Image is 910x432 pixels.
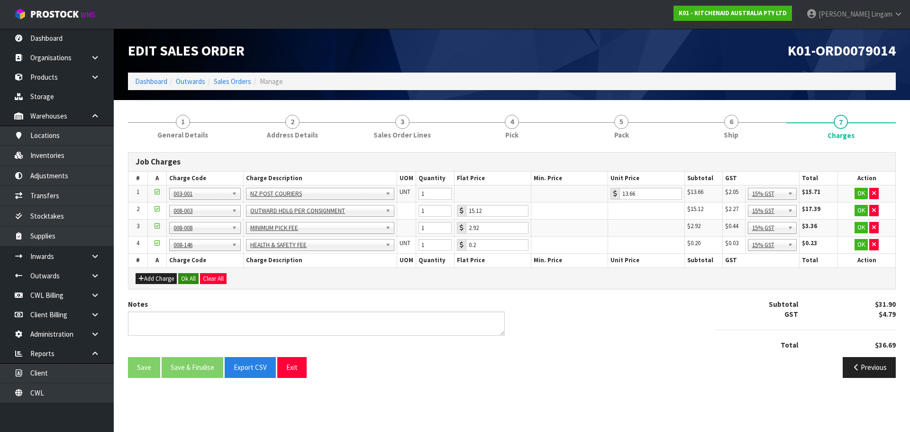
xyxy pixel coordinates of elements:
span: $0.20 [687,239,701,247]
span: 4 [505,115,519,129]
span: Sales Order Lines [373,130,431,140]
th: Quantity [416,172,455,185]
th: Min. Price [531,172,608,185]
span: 6 [724,115,738,129]
span: 15% GST [752,188,784,200]
td: 3 [128,220,147,237]
span: Lingam [871,9,892,18]
span: 008-003 [173,205,228,217]
th: GST [723,172,800,185]
span: NZ POST COURIERS [250,188,382,200]
th: # [128,254,147,267]
span: $2.92 [687,222,701,230]
span: 3 [395,115,409,129]
small: WMS [81,10,95,19]
input: Base [466,239,528,251]
th: Action [838,254,895,267]
strong: $0.23 [802,239,817,247]
label: Notes [128,299,148,309]
span: General Details [157,130,208,140]
button: OK [855,222,868,233]
span: Pack [614,130,629,140]
a: Sales Orders [214,77,251,86]
th: Flat Price [455,172,531,185]
th: Flat Price [455,254,531,267]
span: Pick [505,130,519,140]
input: Base [466,205,528,217]
a: K01 - KITCHENAID AUSTRALIA PTY LTD [673,6,792,21]
button: OK [855,188,868,199]
span: 15% GST [752,222,784,234]
input: Per Unit [619,188,682,200]
td: 1 [128,185,147,202]
th: UOM [397,254,416,267]
input: Quanity [419,205,452,217]
strong: Total [781,340,798,349]
th: GST [723,254,800,267]
button: Export CSV [225,357,276,377]
button: Save [128,357,160,377]
span: Address Details [267,130,318,140]
th: Action [838,172,895,185]
span: 003-001 [173,188,228,200]
button: Ok All [178,273,199,285]
span: Charges [128,145,896,385]
th: Min. Price [531,254,608,267]
span: [PERSON_NAME] [819,9,870,18]
th: Charge Code [167,172,244,185]
span: Charges [828,130,855,140]
span: ProStock [30,8,79,20]
span: 7 [834,115,848,129]
span: K01-ORD0079014 [788,41,896,59]
strong: $15.71 [802,188,820,196]
td: 4 [128,237,147,254]
span: 5 [614,115,628,129]
span: $13.66 [687,188,703,196]
span: $0.44 [725,222,738,230]
span: 15% GST [752,239,784,251]
th: Subtotal [684,172,723,185]
span: $0.03 [725,239,738,247]
a: Dashboard [135,77,167,86]
th: Total [800,254,838,267]
span: UNT [400,239,410,247]
button: Exit [277,357,307,377]
button: OK [855,239,868,250]
th: Charge Description [244,172,397,185]
span: 1 [176,115,190,129]
th: Unit Price [608,254,684,267]
strong: GST [784,310,798,319]
strong: $4.79 [879,310,896,319]
th: A [147,172,166,185]
button: Previous [843,357,896,377]
span: $2.27 [725,205,738,213]
span: Edit Sales Order [128,41,245,59]
span: 008-008 [173,222,228,234]
span: 008-146 [173,239,228,251]
th: A [147,254,166,267]
span: $15.12 [687,205,703,213]
input: Quanity [419,188,452,200]
th: Charge Description [244,254,397,267]
th: # [128,172,147,185]
h3: Job Charges [136,157,888,166]
button: Add Charge [136,273,177,285]
span: UNT [400,188,410,196]
strong: $17.39 [802,205,820,213]
button: Save & Finalise [162,357,223,377]
th: Subtotal [684,254,723,267]
th: Unit Price [608,172,684,185]
input: Quanity [419,222,452,234]
th: Total [800,172,838,185]
strong: $3.36 [802,222,817,230]
strong: $36.69 [875,340,896,349]
a: Outwards [176,77,205,86]
strong: K01 - KITCHENAID AUSTRALIA PTY LTD [679,9,787,17]
span: MINIMUM PICK FEE [250,222,382,234]
button: Clear All [200,273,227,285]
td: 2 [128,202,147,220]
input: Quanity [419,239,452,251]
strong: $31.90 [875,300,896,309]
input: Base [466,222,528,234]
span: 15% GST [752,205,784,217]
